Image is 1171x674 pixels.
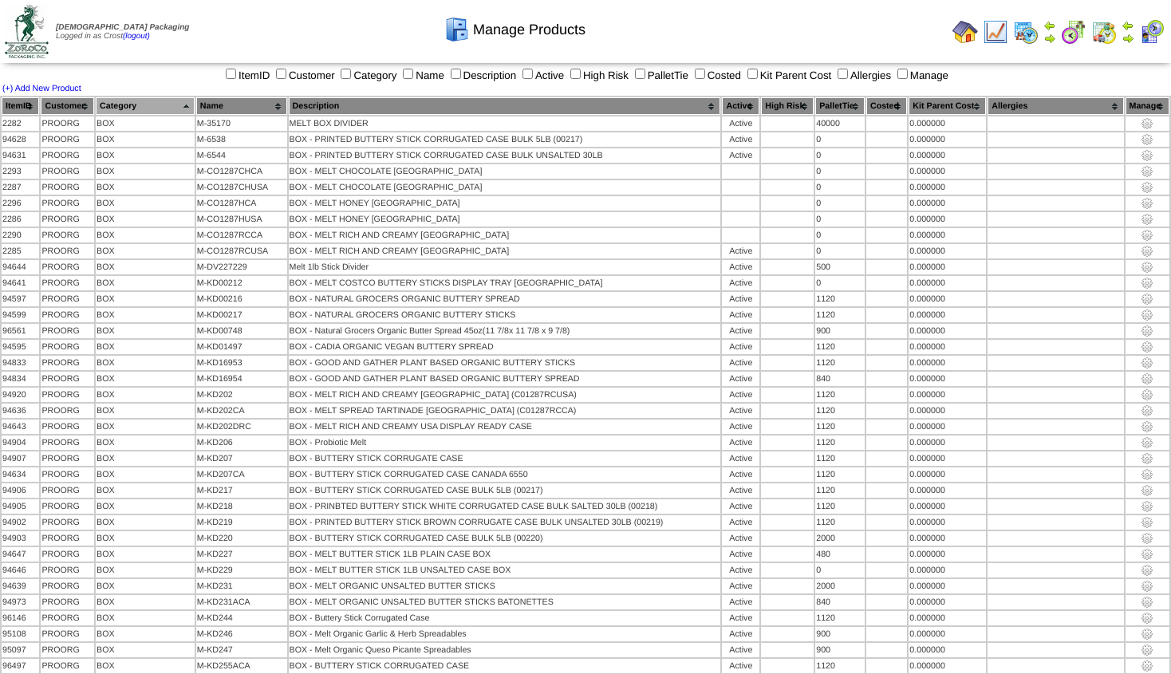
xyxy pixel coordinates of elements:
[866,97,907,115] th: Costed
[41,404,94,418] td: PROORG
[289,436,721,450] td: BOX - Probiotic Melt
[289,420,721,434] td: BOX - MELT RICH AND CREAMY USA DISPLAY READY CASE
[723,374,759,384] div: Active
[1043,32,1056,45] img: arrowright.gif
[289,260,721,274] td: Melt 1lb Stick Divider
[96,228,195,242] td: BOX
[41,420,94,434] td: PROORG
[1141,596,1153,609] img: settings.gif
[815,276,865,290] td: 0
[1122,19,1134,32] img: arrowleft.gif
[2,531,39,546] td: 94903
[196,515,287,530] td: M-KD219
[1091,19,1117,45] img: calendarinout.gif
[2,260,39,274] td: 94644
[289,276,721,290] td: BOX - MELT COSTCO BUTTERY STICKS DISPLAY TRAY [GEOGRAPHIC_DATA]
[473,22,585,38] span: Manage Products
[815,531,865,546] td: 2000
[196,451,287,466] td: M-KD207
[196,164,287,179] td: M-CO1287CHCA
[909,436,986,450] td: 0.000000
[1141,468,1153,481] img: settings.gif
[723,262,759,272] div: Active
[909,116,986,131] td: 0.000000
[815,292,865,306] td: 1120
[1141,532,1153,545] img: settings.gif
[96,324,195,338] td: BOX
[815,515,865,530] td: 1120
[337,69,396,81] label: Category
[723,438,759,447] div: Active
[96,180,195,195] td: BOX
[909,531,986,546] td: 0.000000
[723,470,759,479] div: Active
[909,388,986,402] td: 0.000000
[444,17,470,42] img: cabinet.gif
[744,69,832,81] label: Kit Parent Cost
[723,119,759,128] div: Active
[96,148,195,163] td: BOX
[909,97,986,115] th: Kit Parent Cost
[289,356,721,370] td: BOX - GOOD AND GATHER PLANT BASED ORGANIC BUTTERY STICKS
[909,212,986,227] td: 0.000000
[2,164,39,179] td: 2293
[196,228,287,242] td: M-CO1287RCCA
[41,196,94,211] td: PROORG
[196,116,287,131] td: M-35170
[909,292,986,306] td: 0.000000
[96,436,195,450] td: BOX
[909,164,986,179] td: 0.000000
[723,502,759,511] div: Active
[96,372,195,386] td: BOX
[519,69,564,81] label: Active
[2,372,39,386] td: 94834
[815,148,865,163] td: 0
[1141,357,1153,369] img: settings.gif
[909,228,986,242] td: 0.000000
[96,244,195,258] td: BOX
[196,483,287,498] td: M-KD217
[96,308,195,322] td: BOX
[196,180,287,195] td: M-CO1287CHUSA
[723,454,759,463] div: Active
[289,404,721,418] td: BOX - MELT SPREAD TARTINADE [GEOGRAPHIC_DATA] (C01287RCCA)
[909,483,986,498] td: 0.000000
[96,356,195,370] td: BOX
[1141,436,1153,449] img: settings.gif
[815,324,865,338] td: 900
[196,436,287,450] td: M-KD206
[2,324,39,338] td: 96561
[289,244,721,258] td: BOX - MELT RICH AND CREAMY [GEOGRAPHIC_DATA]
[909,340,986,354] td: 0.000000
[41,531,94,546] td: PROORG
[196,212,287,227] td: M-CO1287HUSA
[570,69,581,79] input: High Risk
[1141,628,1153,640] img: settings.gif
[96,260,195,274] td: BOX
[96,212,195,227] td: BOX
[1139,19,1165,45] img: calendarcustomer.gif
[41,356,94,370] td: PROORG
[897,69,908,79] input: Manage
[96,420,195,434] td: BOX
[289,116,721,131] td: MELT BOX DIVIDER
[96,515,195,530] td: BOX
[909,260,986,274] td: 0.000000
[909,467,986,482] td: 0.000000
[289,292,721,306] td: BOX - NATURAL GROCERS ORGANIC BUTTERY SPREAD
[723,358,759,368] div: Active
[289,324,721,338] td: BOX - Natural Grocers Organic Butter Spread 45oz(11 7/8x 11 7/8 x 9 7/8)
[289,515,721,530] td: BOX - PRINTED BUTTERY STICK BROWN CORRUGATE CASE BULK UNSALTED 30LB (00219)
[451,69,461,79] input: Description
[1013,19,1039,45] img: calendarprod.gif
[41,132,94,147] td: PROORG
[1126,97,1169,115] th: Manage
[41,340,94,354] td: PROORG
[723,406,759,416] div: Active
[289,308,721,322] td: BOX - NATURAL GROCERS ORGANIC BUTTERY STICKS
[988,97,1123,115] th: Allergies
[723,310,759,320] div: Active
[196,196,287,211] td: M-CO1287HCA
[196,244,287,258] td: M-CO1287RCUSA
[815,244,865,258] td: 0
